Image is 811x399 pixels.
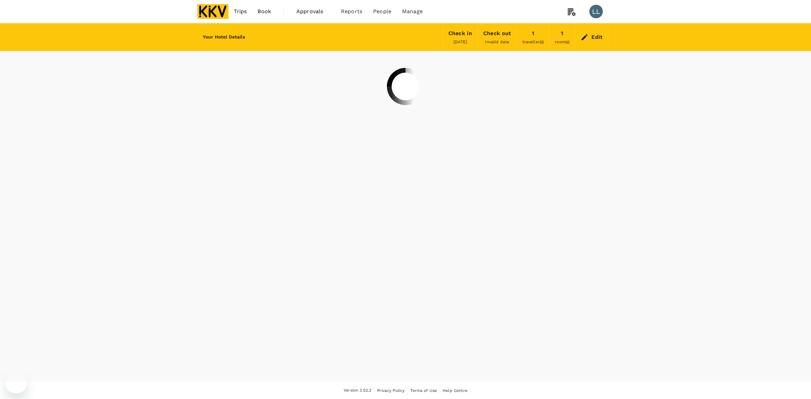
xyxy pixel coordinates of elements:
a: Privacy Policy [377,387,404,394]
div: Edit [591,32,603,42]
span: Invalid date [485,40,509,44]
a: Help Centre [443,387,467,394]
span: People [373,7,391,16]
span: Manage [402,7,423,16]
span: Privacy Policy [377,388,404,393]
span: Reports [341,7,362,16]
span: [DATE] [453,40,467,44]
iframe: Button to launch messaging window [5,372,27,394]
div: LL [589,5,603,18]
span: room(s) [555,40,569,44]
span: Trips [234,7,247,16]
h6: Your Hotel Details [203,33,245,41]
span: Version 3.52.2 [344,387,371,394]
div: 1 [561,29,563,38]
span: Approvals [296,7,330,16]
div: 1 [532,29,534,38]
span: Book [257,7,271,16]
img: KKV Supply Chain Sdn Bhd [197,4,228,19]
div: Check in [448,29,472,38]
span: traveller(s) [522,40,544,44]
a: Terms of Use [410,387,437,394]
span: Terms of Use [410,388,437,393]
div: Check out [483,29,511,38]
span: Help Centre [443,388,467,393]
